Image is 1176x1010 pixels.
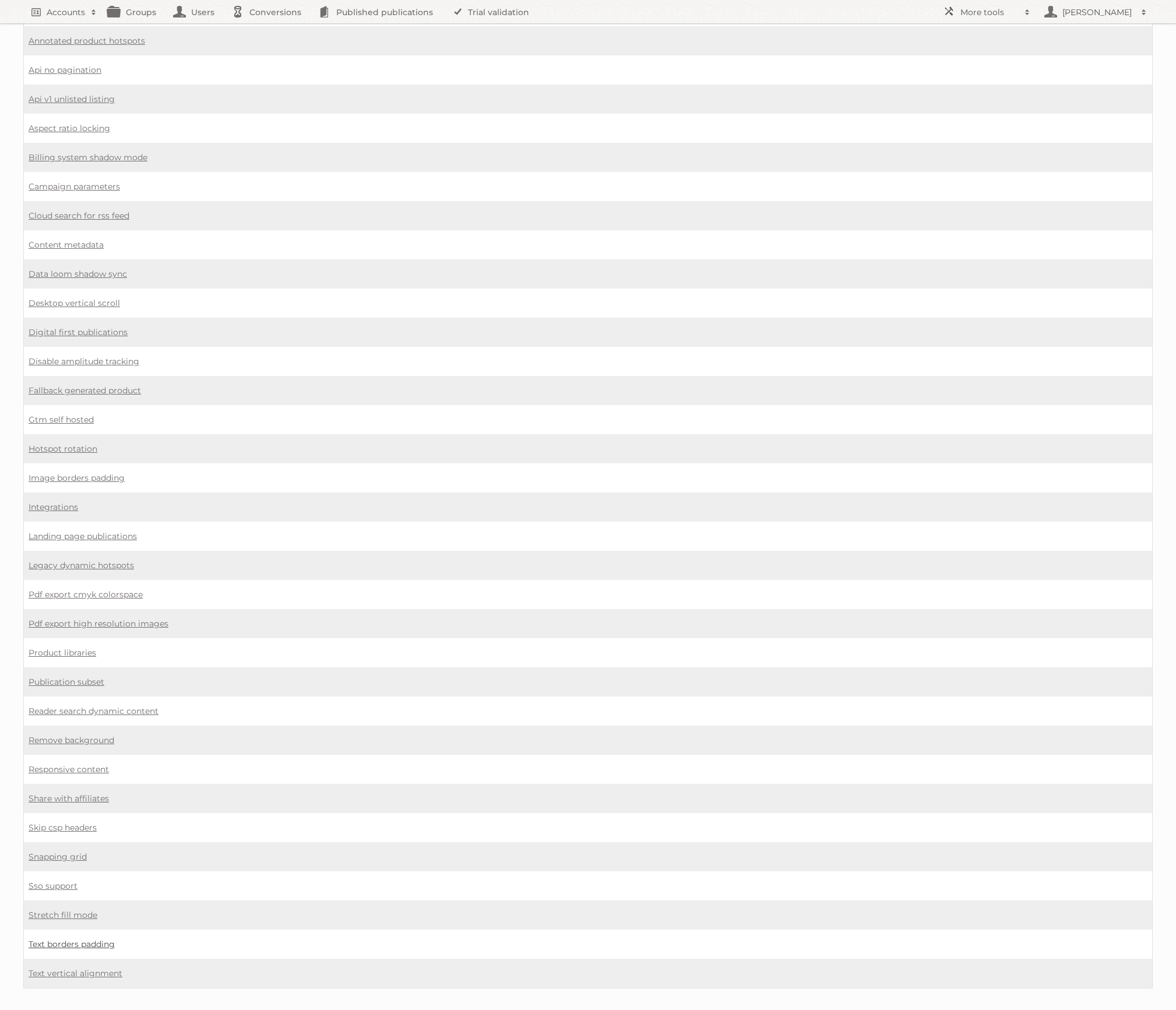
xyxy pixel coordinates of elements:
[29,181,120,192] a: Campaign parameters
[29,152,147,163] a: Billing system shadow mode
[29,531,137,541] a: Landing page publications
[29,123,110,133] a: Aspect ratio locking
[29,647,96,658] a: Product libraries
[29,94,115,104] a: Api v1 unlisted listing
[29,735,114,745] a: Remove background
[960,6,1019,18] h2: More tools
[29,210,129,221] a: Cloud search for rss feed
[29,444,97,454] a: Hotspot rotation
[29,764,109,775] a: Responsive content
[29,298,120,308] a: Desktop vertical scroll
[29,356,139,367] a: Disable amplitude tracking
[29,793,109,804] a: Share with affiliates
[29,677,104,687] a: Publication subset
[29,968,122,979] a: Text vertical alignment
[29,939,115,949] a: Text borders padding
[29,414,94,425] a: Gtm self hosted
[29,327,128,337] a: Digital first publications
[29,36,145,46] a: Annotated product hotspots
[29,822,97,833] a: Skip csp headers
[29,560,134,571] a: Legacy dynamic hotspots
[29,65,101,75] a: Api no pagination
[29,589,143,600] a: Pdf export cmyk colorspace
[29,385,141,396] a: Fallback generated product
[47,6,85,18] h2: Accounts
[29,269,127,279] a: Data loom shadow sync
[29,473,125,483] a: Image borders padding
[29,706,159,716] a: Reader search dynamic content
[29,240,104,250] a: Content metadata
[29,881,78,891] a: Sso support
[1059,6,1135,18] h2: [PERSON_NAME]
[29,502,78,512] a: Integrations
[29,910,97,920] a: Stretch fill mode
[29,618,168,629] a: Pdf export high resolution images
[29,851,87,862] a: Snapping grid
